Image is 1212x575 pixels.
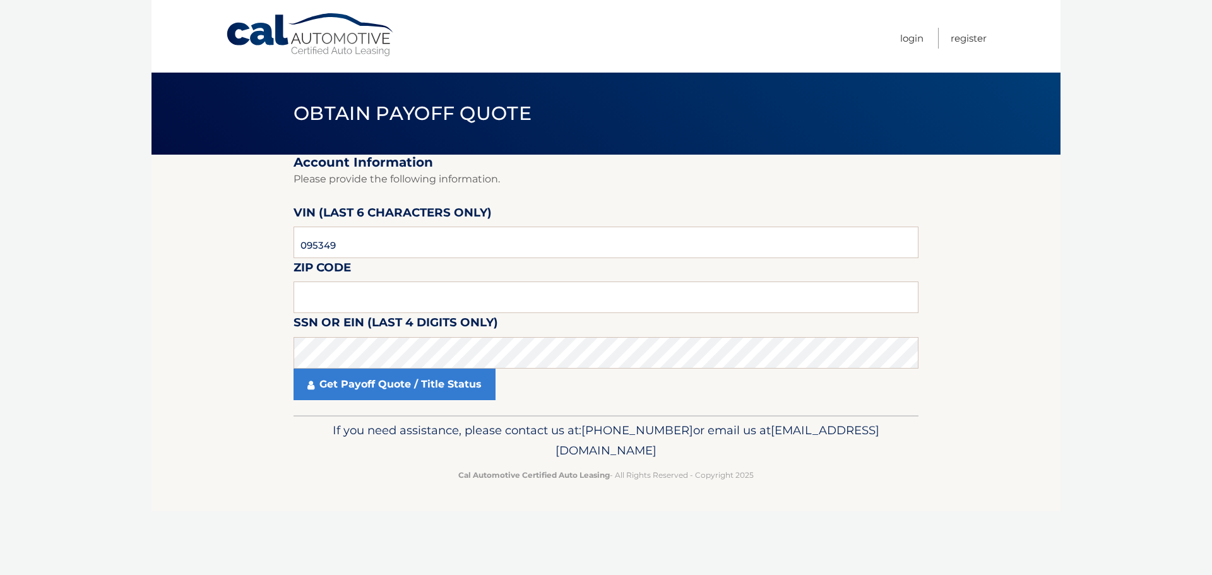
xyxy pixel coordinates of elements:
label: VIN (last 6 characters only) [294,203,492,227]
span: [PHONE_NUMBER] [581,423,693,437]
p: Please provide the following information. [294,170,918,188]
a: Login [900,28,924,49]
p: If you need assistance, please contact us at: or email us at [302,420,910,461]
label: Zip Code [294,258,351,282]
a: Register [951,28,987,49]
h2: Account Information [294,155,918,170]
span: Obtain Payoff Quote [294,102,532,125]
a: Cal Automotive [225,13,396,57]
strong: Cal Automotive Certified Auto Leasing [458,470,610,480]
p: - All Rights Reserved - Copyright 2025 [302,468,910,482]
a: Get Payoff Quote / Title Status [294,369,496,400]
label: SSN or EIN (last 4 digits only) [294,313,498,336]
